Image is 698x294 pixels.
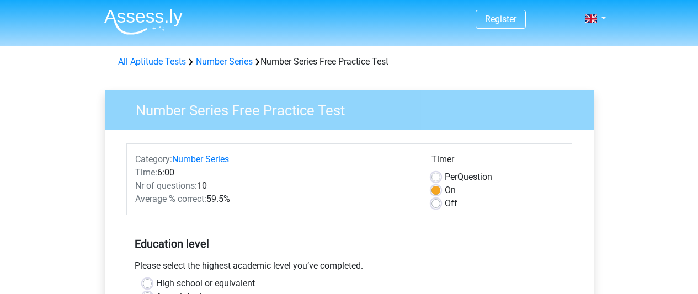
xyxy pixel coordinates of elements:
[135,154,172,164] span: Category:
[135,167,157,178] span: Time:
[445,184,456,197] label: On
[135,194,206,204] span: Average % correct:
[445,172,457,182] span: Per
[445,197,457,210] label: Off
[118,56,186,67] a: All Aptitude Tests
[122,98,585,119] h3: Number Series Free Practice Test
[127,193,423,206] div: 59.5%
[445,170,492,184] label: Question
[196,56,253,67] a: Number Series
[114,55,585,68] div: Number Series Free Practice Test
[127,166,423,179] div: 6:00
[485,14,516,24] a: Register
[135,233,564,255] h5: Education level
[126,259,572,277] div: Please select the highest academic level you’ve completed.
[431,153,563,170] div: Timer
[127,179,423,193] div: 10
[135,180,197,191] span: Nr of questions:
[156,277,255,290] label: High school or equivalent
[104,9,183,35] img: Assessly
[172,154,229,164] a: Number Series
